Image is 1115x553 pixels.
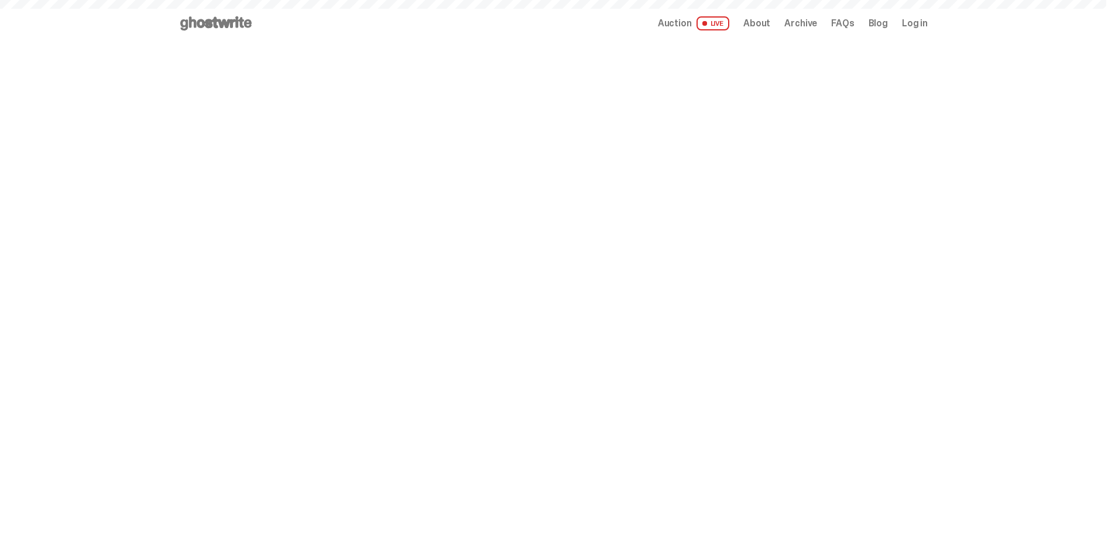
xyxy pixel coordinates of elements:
span: LIVE [697,16,730,30]
a: About [743,19,770,28]
span: Auction [658,19,692,28]
a: Archive [784,19,817,28]
a: Blog [869,19,888,28]
a: Auction LIVE [658,16,729,30]
a: FAQs [831,19,854,28]
a: Log in [902,19,928,28]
